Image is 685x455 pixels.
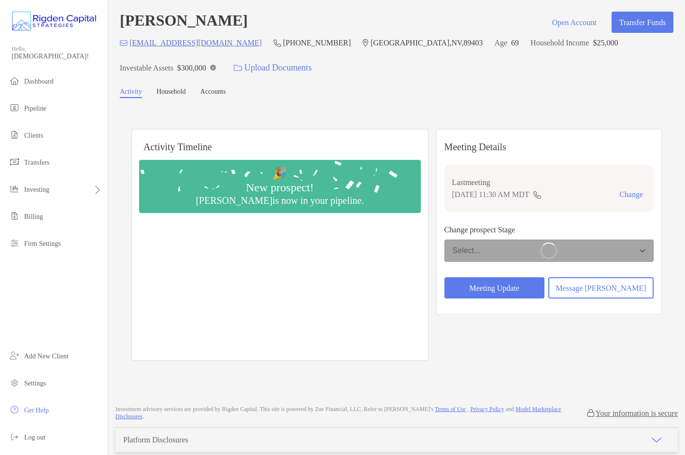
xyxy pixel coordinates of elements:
[24,159,49,166] span: Transfers
[494,37,507,49] p: Age
[273,39,281,47] img: Phone Icon
[24,434,45,441] span: Log out
[24,78,54,85] span: Dashboard
[9,102,20,114] img: pipeline icon
[24,105,46,112] span: Pipeline
[530,37,589,49] p: Household Income
[444,141,654,153] p: Meeting Details
[24,240,61,247] span: Firm Settings
[24,380,46,387] span: Settings
[12,53,102,60] span: [DEMOGRAPHIC_DATA]!
[234,65,242,71] img: button icon
[533,191,542,199] img: communication type
[9,431,20,442] img: logout icon
[269,167,291,181] div: 🎉
[228,57,318,78] a: Upload Documents
[129,37,262,49] p: [EMAIL_ADDRESS][DOMAIN_NAME]
[452,176,646,188] p: Last meeting
[444,277,544,299] button: Meeting Update
[470,406,504,412] a: Privacy Policy
[616,190,646,199] button: Change
[200,88,226,98] a: Accounts
[115,406,586,420] p: Investment advisory services are provided by Rigden Capital . This site is powered by Zoe Financi...
[9,350,20,361] img: add_new_client icon
[511,37,519,49] p: 69
[24,132,43,139] span: Clients
[12,4,96,39] img: Zoe Logo
[9,156,20,168] img: transfers icon
[120,62,173,74] p: Investable Assets
[120,40,128,46] img: Email Icon
[120,88,142,98] a: Activity
[362,39,369,47] img: Location Icon
[210,65,216,71] img: Info Icon
[435,406,466,412] a: Terms of Use
[596,409,678,418] p: Your information is secure
[115,406,561,420] a: Model Marketplace Disclosures
[9,377,20,388] img: settings icon
[120,12,248,33] h4: [PERSON_NAME]
[548,277,654,299] button: Message [PERSON_NAME]
[24,186,49,193] span: Investing
[593,37,618,49] p: $25,000
[177,62,206,74] p: $300,000
[192,195,368,206] div: [PERSON_NAME] is now in your pipeline.
[9,210,20,222] img: billing icon
[444,224,654,236] p: Change prospect Stage
[132,129,428,153] h6: Activity Timeline
[123,436,188,444] div: Platform Disclosures
[9,237,20,249] img: firm-settings icon
[9,183,20,195] img: investing icon
[242,181,318,195] div: New prospect!
[544,12,604,33] button: Open Account
[157,88,186,98] a: Household
[651,434,662,446] img: icon arrow
[9,404,20,415] img: get-help icon
[371,37,483,49] p: [GEOGRAPHIC_DATA] , NV , 89403
[283,37,351,49] p: [PHONE_NUMBER]
[9,129,20,141] img: clients icon
[24,213,43,220] span: Billing
[452,188,529,200] p: [DATE] 11:30 AM MDT
[612,12,673,33] button: Transfer Funds
[24,407,49,414] span: Get Help
[9,75,20,86] img: dashboard icon
[24,353,69,360] span: Add New Client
